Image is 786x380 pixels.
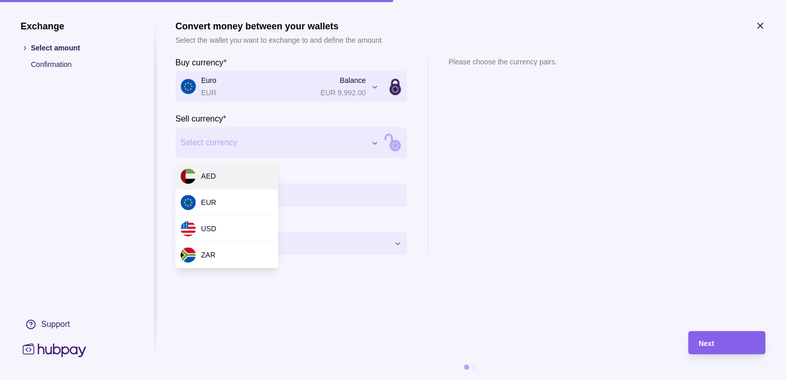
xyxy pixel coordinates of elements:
img: za [181,247,196,263]
span: EUR [201,198,217,206]
img: us [181,221,196,236]
span: USD [201,224,217,233]
span: ZAR [201,251,216,259]
img: eu [181,195,196,210]
span: AED [201,172,216,180]
img: ae [181,168,196,184]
